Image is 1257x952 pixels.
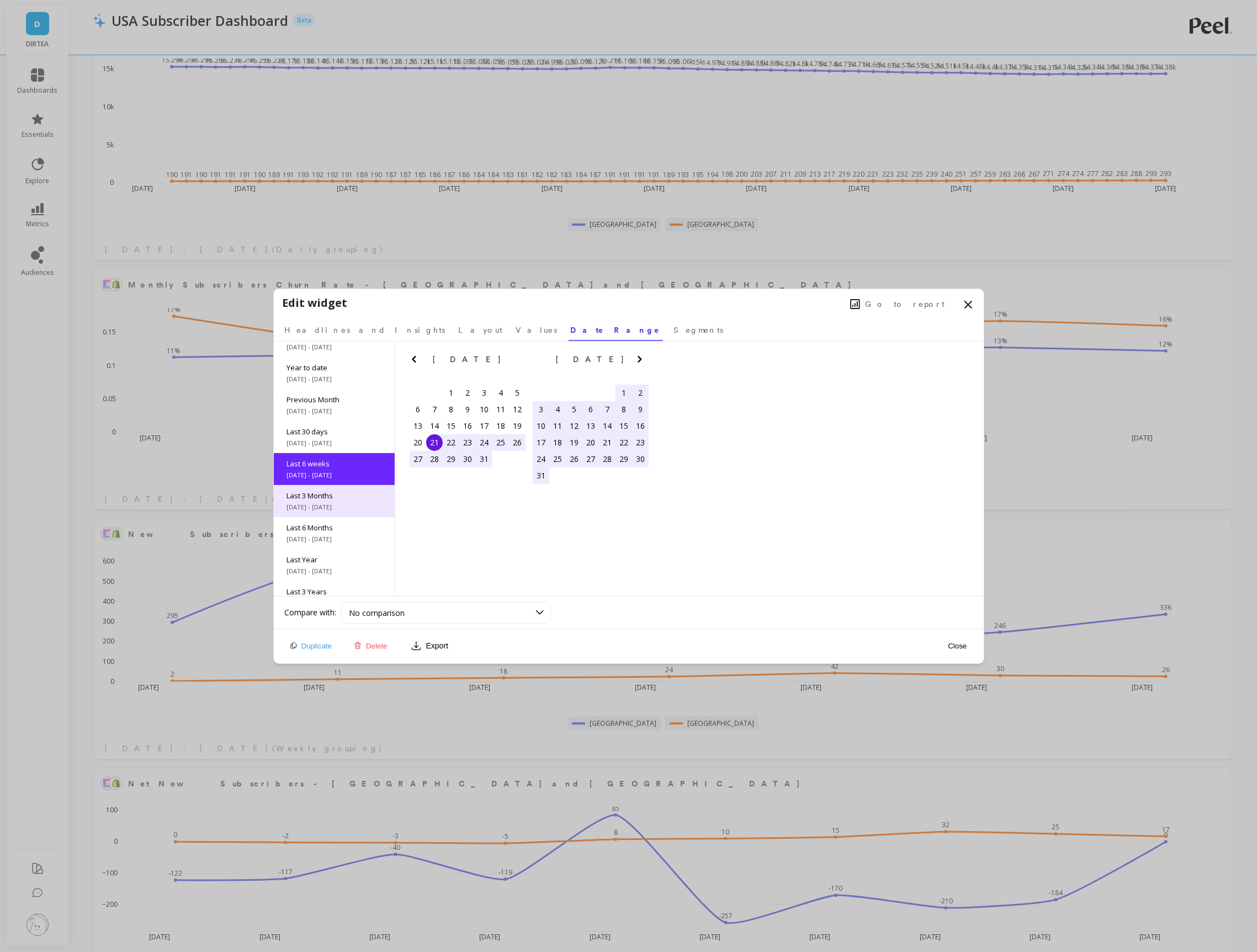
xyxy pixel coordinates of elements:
[549,418,566,434] div: Choose Monday, August 11th, 2025
[287,503,381,512] span: [DATE] - [DATE]
[616,401,632,418] div: Choose Friday, August 8th, 2025
[674,325,724,336] span: Segments
[599,451,616,467] div: Choose Thursday, August 28th, 2025
[509,434,526,451] div: Choose Saturday, July 26th, 2025
[301,642,332,650] span: Duplicate
[287,459,381,469] span: Last 6 weeks
[476,451,492,467] div: Choose Thursday, July 31st, 2025
[492,418,509,434] div: Choose Friday, July 18th, 2025
[433,355,502,364] span: [DATE]
[443,418,459,434] div: Choose Tuesday, July 15th, 2025
[283,316,975,341] nav: Tabs
[287,363,381,373] span: Year to date
[287,343,381,352] span: [DATE] - [DATE]
[599,401,616,418] div: Choose Thursday, August 7th, 2025
[459,385,476,401] div: Choose Wednesday, July 2nd, 2025
[632,418,649,434] div: Choose Saturday, August 16th, 2025
[533,451,549,467] div: Choose Sunday, August 24th, 2025
[492,385,509,401] div: Choose Friday, July 4th, 2025
[410,418,426,434] div: Choose Sunday, July 13th, 2025
[509,418,526,434] div: Choose Saturday, July 19th, 2025
[549,451,566,467] div: Choose Monday, August 25th, 2025
[459,401,476,418] div: Choose Wednesday, July 9th, 2025
[599,418,616,434] div: Choose Thursday, August 14th, 2025
[616,418,632,434] div: Choose Friday, August 15th, 2025
[285,325,445,336] span: Headlines and Insights
[426,451,443,467] div: Choose Monday, July 28th, 2025
[492,434,509,451] div: Choose Friday, July 25th, 2025
[443,401,459,418] div: Choose Tuesday, July 8th, 2025
[459,418,476,434] div: Choose Wednesday, July 16th, 2025
[510,353,528,370] button: Next Month
[406,637,453,655] button: Export
[366,642,388,650] span: Delete
[599,434,616,451] div: Choose Thursday, August 21st, 2025
[410,451,426,467] div: Choose Sunday, July 27th, 2025
[632,451,649,467] div: Choose Saturday, August 30th, 2025
[633,353,651,370] button: Next Month
[533,434,549,451] div: Choose Sunday, August 17th, 2025
[459,434,476,451] div: Choose Wednesday, July 23rd, 2025
[290,642,297,649] img: duplicate icon
[492,401,509,418] div: Choose Friday, July 11th, 2025
[349,608,405,618] span: No comparison
[632,434,649,451] div: Choose Saturday, August 23rd, 2025
[287,439,381,448] span: [DATE] - [DATE]
[287,535,381,544] span: [DATE] - [DATE]
[476,418,492,434] div: Choose Thursday, July 17th, 2025
[632,401,649,418] div: Choose Saturday, August 9th, 2025
[410,401,426,418] div: Choose Sunday, July 6th, 2025
[287,395,381,405] span: Previous Month
[410,385,526,467] div: month 2025-07
[566,418,582,434] div: Choose Tuesday, August 12th, 2025
[459,325,503,336] span: Layout
[407,353,425,370] button: Previous Month
[287,427,381,437] span: Last 30 days
[426,418,443,434] div: Choose Monday, July 14th, 2025
[582,434,599,451] div: Choose Wednesday, August 20th, 2025
[287,491,381,501] span: Last 3 Months
[287,523,381,533] span: Last 6 Months
[566,401,582,418] div: Choose Tuesday, August 5th, 2025
[287,407,381,416] span: [DATE] - [DATE]
[945,641,970,651] button: Close
[459,451,476,467] div: Choose Wednesday, July 30th, 2025
[616,451,632,467] div: Choose Friday, August 29th, 2025
[616,385,632,401] div: Choose Friday, August 1st, 2025
[287,567,381,576] span: [DATE] - [DATE]
[426,434,443,451] div: Choose Monday, July 21st, 2025
[616,434,632,451] div: Choose Friday, August 22nd, 2025
[285,607,337,618] label: Compare with:
[509,385,526,401] div: Choose Saturday, July 5th, 2025
[533,401,549,418] div: Choose Sunday, August 3rd, 2025
[533,467,549,484] div: Choose Sunday, August 31st, 2025
[287,641,336,651] button: Duplicate
[287,471,381,480] span: [DATE] - [DATE]
[582,401,599,418] div: Choose Wednesday, August 6th, 2025
[566,451,582,467] div: Choose Tuesday, August 26th, 2025
[549,434,566,451] div: Choose Monday, August 18th, 2025
[443,434,459,451] div: Choose Tuesday, July 22nd, 2025
[866,299,945,310] span: Go to report
[426,401,443,418] div: Choose Monday, July 7th, 2025
[582,418,599,434] div: Choose Wednesday, August 13th, 2025
[476,401,492,418] div: Choose Thursday, July 10th, 2025
[533,418,549,434] div: Choose Sunday, August 10th, 2025
[283,295,348,311] h1: Edit widget
[582,451,599,467] div: Choose Wednesday, August 27th, 2025
[632,385,649,401] div: Choose Saturday, August 2nd, 2025
[287,375,381,384] span: [DATE] - [DATE]
[530,353,548,370] button: Previous Month
[556,355,625,364] span: [DATE]
[351,641,391,651] button: Delete
[566,434,582,451] div: Choose Tuesday, August 19th, 2025
[571,325,661,336] span: Date Range
[287,555,381,565] span: Last Year
[549,401,566,418] div: Choose Monday, August 4th, 2025
[509,401,526,418] div: Choose Saturday, July 12th, 2025
[287,587,381,597] span: Last 3 Years
[476,434,492,451] div: Choose Thursday, July 24th, 2025
[476,385,492,401] div: Choose Thursday, July 3rd, 2025
[410,434,426,451] div: Choose Sunday, July 20th, 2025
[533,385,649,484] div: month 2025-08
